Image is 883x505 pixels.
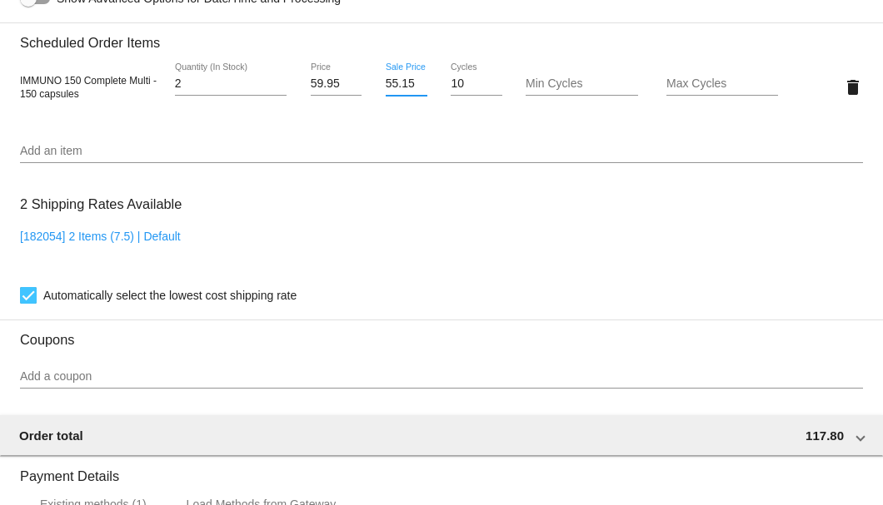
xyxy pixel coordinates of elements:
[666,77,778,91] input: Max Cycles
[843,77,863,97] mat-icon: delete
[386,77,427,91] input: Sale Price
[451,77,501,91] input: Cycles
[20,319,863,348] h3: Coupons
[20,370,863,384] input: Add a coupon
[311,77,362,91] input: Price
[526,77,637,91] input: Min Cycles
[43,285,297,305] span: Automatically select the lowest cost shipping rate
[20,456,863,484] h3: Payment Details
[20,22,863,51] h3: Scheduled Order Items
[175,77,287,91] input: Quantity (In Stock)
[20,186,182,222] h3: 2 Shipping Rates Available
[20,75,157,100] span: IMMUNO 150 Complete Multi - 150 capsules
[20,230,181,243] a: [182054] 2 Items (7.5) | Default
[806,428,844,443] span: 117.80
[20,145,863,158] input: Add an item
[19,428,83,443] span: Order total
